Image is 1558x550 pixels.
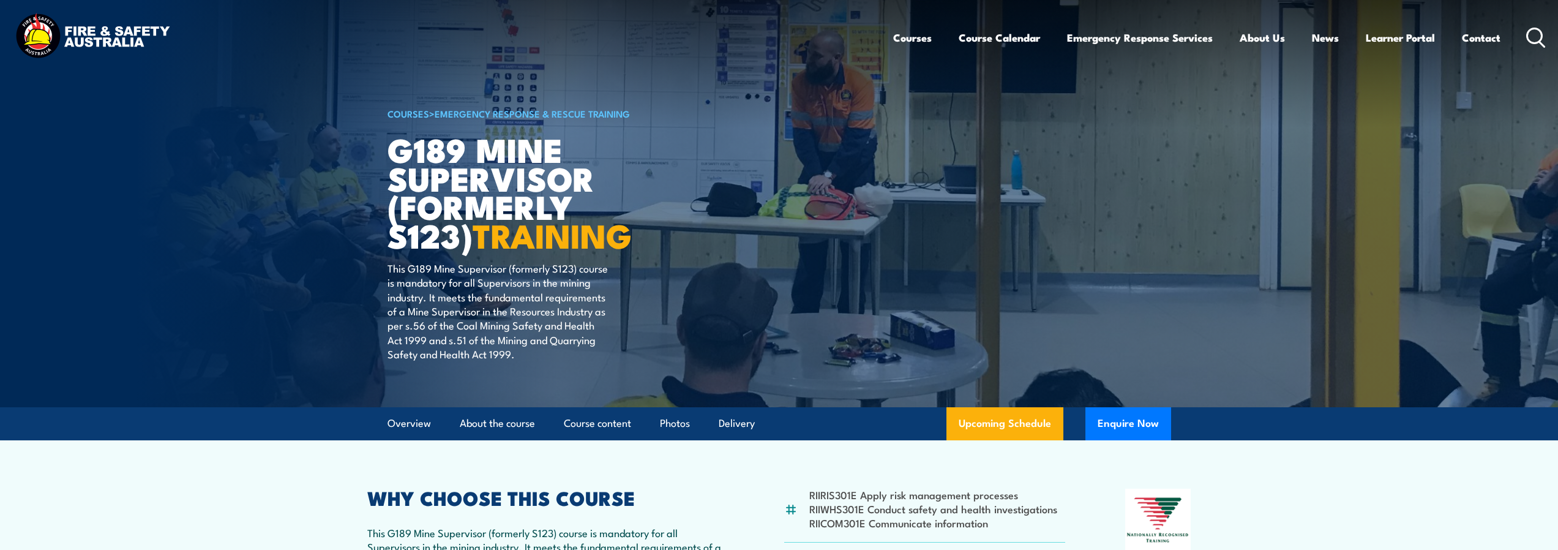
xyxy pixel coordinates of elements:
[1240,21,1285,54] a: About Us
[1312,21,1339,54] a: News
[388,135,690,249] h1: G189 Mine Supervisor (formerly S123)
[473,209,632,260] strong: TRAINING
[1462,21,1500,54] a: Contact
[388,106,690,121] h6: >
[660,407,690,440] a: Photos
[388,407,431,440] a: Overview
[719,407,755,440] a: Delivery
[959,21,1040,54] a: Course Calendar
[388,107,429,120] a: COURSES
[435,107,630,120] a: Emergency Response & Rescue Training
[1085,407,1171,440] button: Enquire Now
[809,502,1057,516] li: RIIWHS301E Conduct safety and health investigations
[564,407,631,440] a: Course content
[809,488,1057,502] li: RIIRIS301E Apply risk management processes
[460,407,535,440] a: About the course
[809,516,1057,530] li: RIICOM301E Communicate information
[893,21,932,54] a: Courses
[1366,21,1435,54] a: Learner Portal
[1067,21,1213,54] a: Emergency Response Services
[367,489,725,506] h2: WHY CHOOSE THIS COURSE
[946,407,1063,440] a: Upcoming Schedule
[388,261,611,361] p: This G189 Mine Supervisor (formerly S123) course is mandatory for all Supervisors in the mining i...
